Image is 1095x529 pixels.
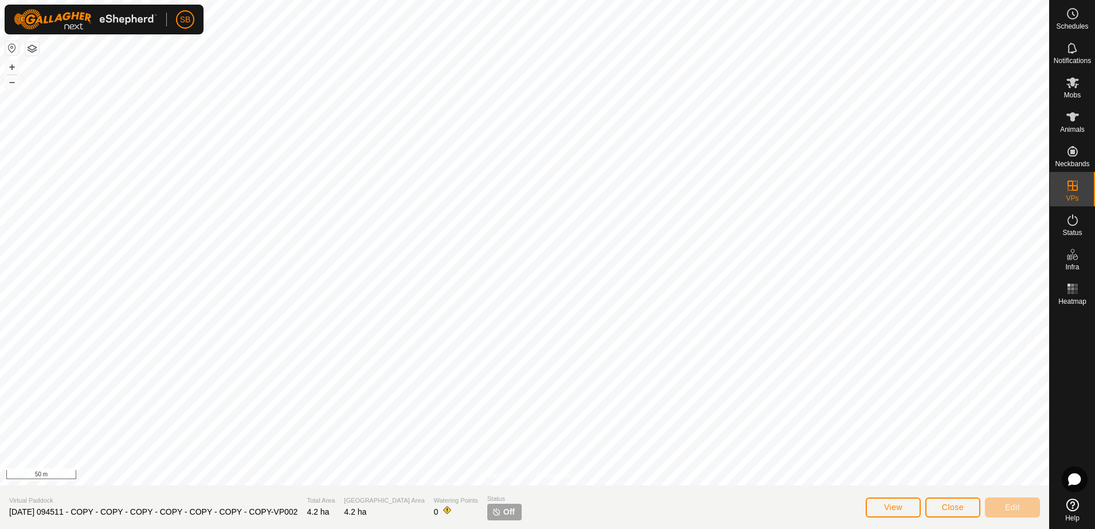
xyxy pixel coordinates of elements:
button: View [866,497,921,518]
img: turn-off [492,507,501,516]
span: Help [1065,515,1080,522]
span: Animals [1060,126,1085,133]
span: Total Area [307,496,335,506]
span: SB [180,14,191,26]
img: Gallagher Logo [14,9,157,30]
button: Close [925,497,980,518]
a: Contact Us [536,471,570,481]
span: 4.2 ha [344,507,366,516]
button: Edit [985,497,1040,518]
span: Status [487,494,522,504]
span: Mobs [1064,92,1081,99]
span: Virtual Paddock [9,496,298,506]
a: Privacy Policy [479,471,522,481]
span: Status [1062,229,1082,236]
span: 0 [434,507,439,516]
span: Schedules [1056,23,1088,30]
span: Neckbands [1055,160,1089,167]
span: [DATE] 094511 - COPY - COPY - COPY - COPY - COPY - COPY - COPY-VP002 [9,507,298,516]
span: Notifications [1054,57,1091,64]
button: + [5,60,19,74]
span: [GEOGRAPHIC_DATA] Area [344,496,424,506]
span: Infra [1065,264,1079,271]
span: 4.2 ha [307,507,329,516]
span: View [884,503,902,512]
button: Reset Map [5,41,19,55]
a: Help [1050,494,1095,526]
button: – [5,75,19,89]
span: Watering Points [434,496,478,506]
span: Edit [1005,503,1020,512]
button: Map Layers [25,42,39,56]
span: VPs [1066,195,1078,202]
span: Off [503,506,515,518]
span: Heatmap [1058,298,1086,305]
span: Close [942,503,964,512]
